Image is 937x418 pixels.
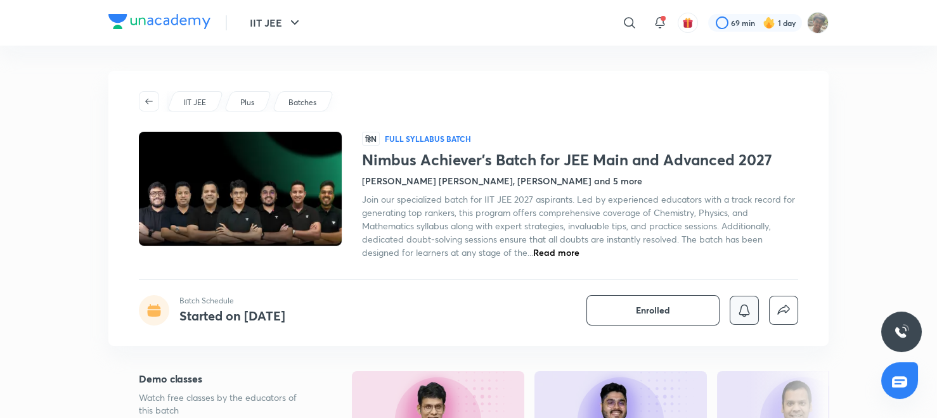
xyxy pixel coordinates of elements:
[240,97,254,108] p: Plus
[108,14,210,32] a: Company Logo
[362,193,795,258] span: Join our specialized batch for IIT JEE 2027 aspirants. Led by experienced educators with a track ...
[678,13,698,33] button: avatar
[183,97,206,108] p: IIT JEE
[242,10,310,35] button: IIT JEE
[385,134,471,144] p: Full Syllabus Batch
[362,174,642,187] h4: [PERSON_NAME] [PERSON_NAME], [PERSON_NAME] and 5 more
[763,16,775,29] img: streak
[362,132,380,146] span: हिN
[108,14,210,29] img: Company Logo
[287,97,319,108] a: Batches
[137,130,344,247] img: Thumbnail
[586,295,720,326] button: Enrolled
[238,97,257,108] a: Plus
[288,97,316,108] p: Batches
[139,371,311,386] h5: Demo classes
[682,17,694,28] img: avatar
[139,391,311,417] p: Watch free classes by the educators of this batch
[533,246,579,258] span: Read more
[636,304,670,317] span: Enrolled
[181,97,209,108] a: IIT JEE
[362,151,798,169] h1: Nimbus Achiever’s Batch for JEE Main and Advanced 2027
[807,12,829,34] img: Shashwat Mathur
[179,295,285,307] p: Batch Schedule
[179,307,285,324] h4: Started on [DATE]
[894,324,909,339] img: ttu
